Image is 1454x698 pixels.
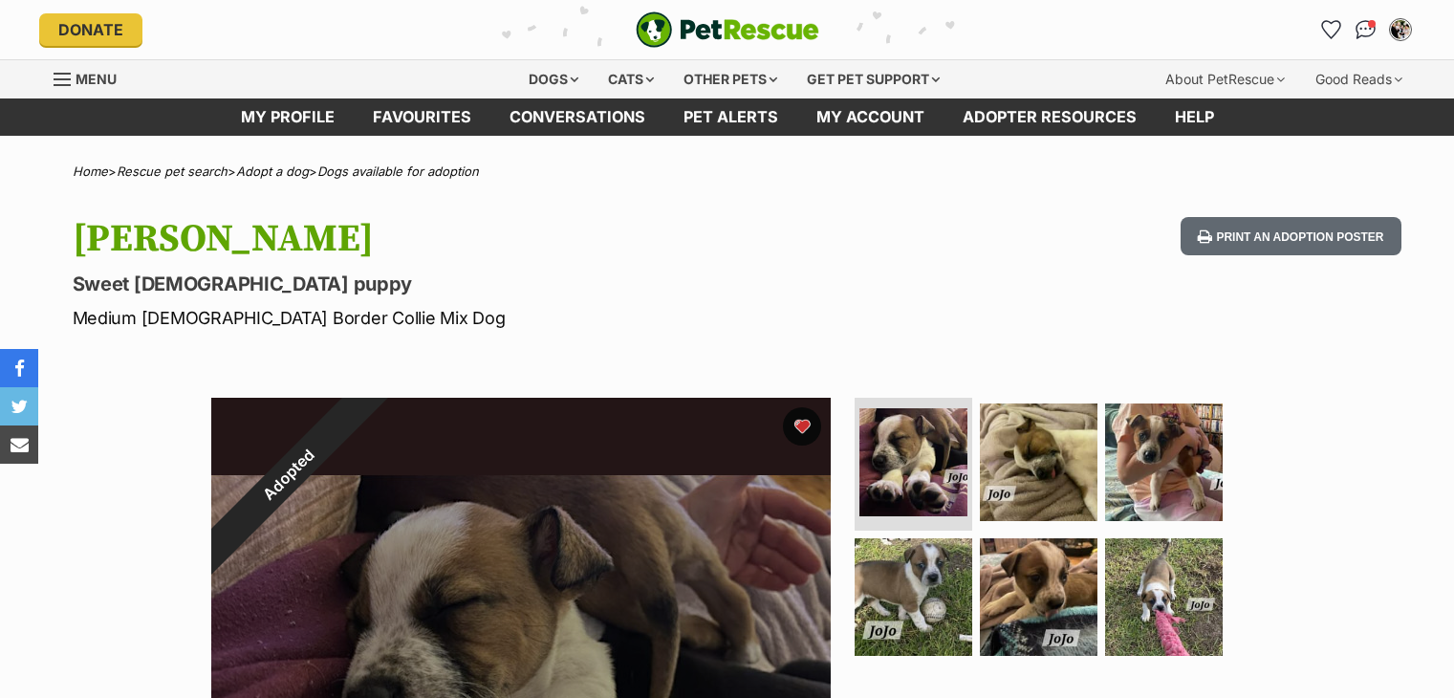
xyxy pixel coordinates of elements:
[1385,14,1416,45] button: My account
[73,271,881,297] p: Sweet [DEMOGRAPHIC_DATA] puppy
[1391,20,1410,39] img: Amelia Knott profile pic
[1316,14,1347,45] a: Favourites
[980,538,1097,656] img: Photo of Jo Jo
[73,217,881,261] h1: [PERSON_NAME]
[636,11,819,48] a: PetRescue
[1152,60,1298,98] div: About PetRescue
[783,407,821,446] button: favourite
[354,98,490,136] a: Favourites
[73,305,881,331] p: Medium [DEMOGRAPHIC_DATA] Border Collie Mix Dog
[317,164,479,179] a: Dogs available for adoption
[222,98,354,136] a: My profile
[1302,60,1416,98] div: Good Reads
[855,538,972,656] img: Photo of Jo Jo
[1156,98,1233,136] a: Help
[980,404,1097,521] img: Photo of Jo Jo
[1105,538,1223,656] img: Photo of Jo Jo
[117,164,228,179] a: Rescue pet search
[39,13,142,46] a: Donate
[490,98,664,136] a: conversations
[1356,20,1376,39] img: chat-41dd97257d64d25036548639549fe6c8038ab92f7586957e7f3b1b290dea8141.svg
[54,60,130,95] a: Menu
[1351,14,1381,45] a: Conversations
[664,98,797,136] a: Pet alerts
[595,60,667,98] div: Cats
[515,60,592,98] div: Dogs
[76,71,117,87] span: Menu
[636,11,819,48] img: logo-e224e6f780fb5917bec1dbf3a21bbac754714ae5b6737aabdf751b685950b380.svg
[670,60,791,98] div: Other pets
[25,164,1430,179] div: > > >
[167,354,409,596] div: Adopted
[236,164,309,179] a: Adopt a dog
[793,60,953,98] div: Get pet support
[73,164,108,179] a: Home
[1181,217,1400,256] button: Print an adoption poster
[1105,404,1223,521] img: Photo of Jo Jo
[859,408,967,516] img: Photo of Jo Jo
[797,98,944,136] a: My account
[1316,14,1416,45] ul: Account quick links
[944,98,1156,136] a: Adopter resources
